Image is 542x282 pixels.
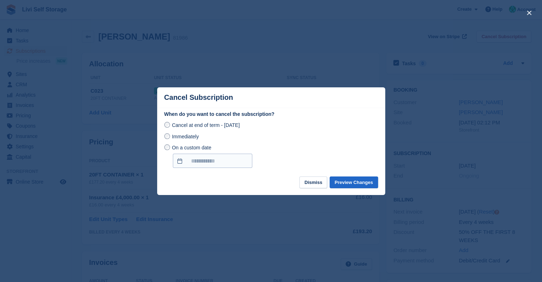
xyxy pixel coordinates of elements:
button: Dismiss [299,176,327,188]
input: On a custom date [173,154,252,168]
button: Preview Changes [330,176,378,188]
input: Cancel at end of term - [DATE] [164,122,170,128]
span: Immediately [172,134,198,139]
button: close [523,7,535,19]
input: On a custom date [164,144,170,150]
label: When do you want to cancel the subscription? [164,111,378,118]
p: Cancel Subscription [164,93,233,102]
span: On a custom date [172,145,211,150]
input: Immediately [164,133,170,139]
span: Cancel at end of term - [DATE] [172,122,239,128]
